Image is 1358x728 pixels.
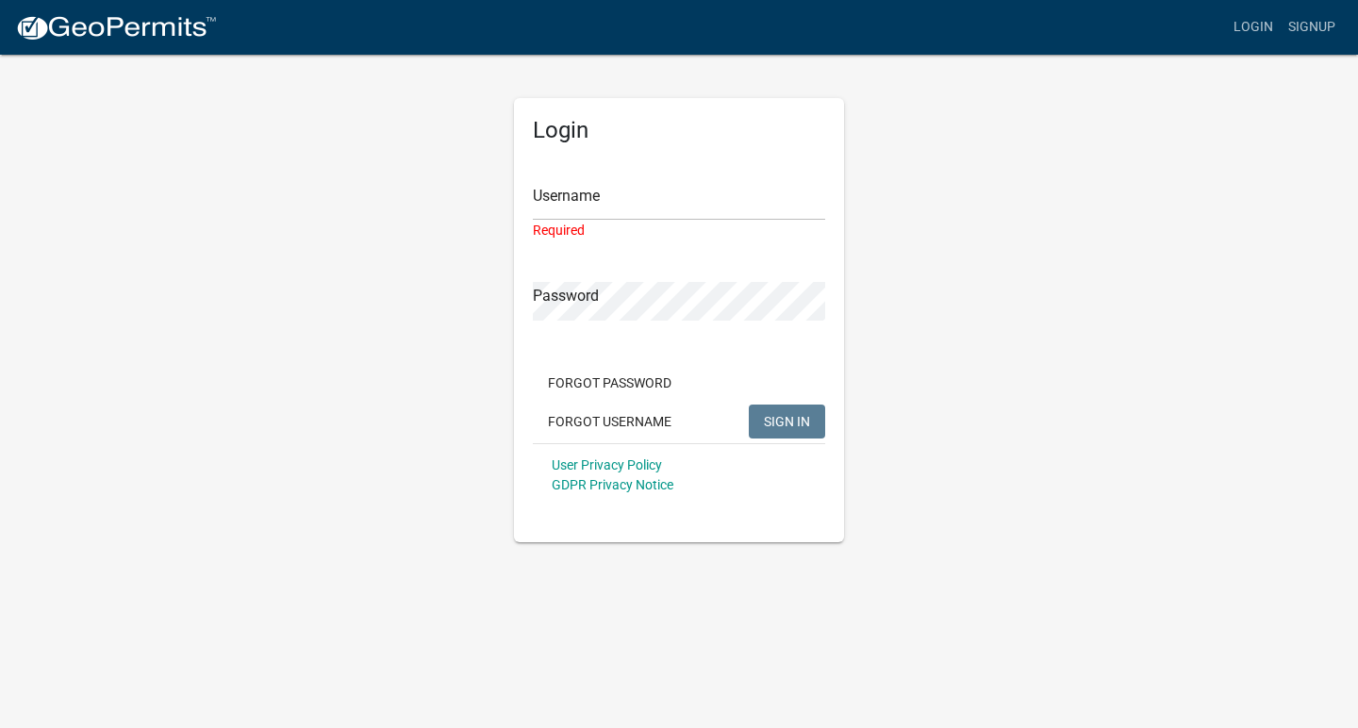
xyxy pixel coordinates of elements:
a: User Privacy Policy [552,457,662,472]
a: Login [1226,9,1281,45]
span: SIGN IN [764,413,810,428]
button: Forgot Password [533,366,687,400]
div: Required [533,221,825,240]
a: Signup [1281,9,1343,45]
h5: Login [533,117,825,144]
button: SIGN IN [749,405,825,438]
a: GDPR Privacy Notice [552,477,673,492]
button: Forgot Username [533,405,687,438]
